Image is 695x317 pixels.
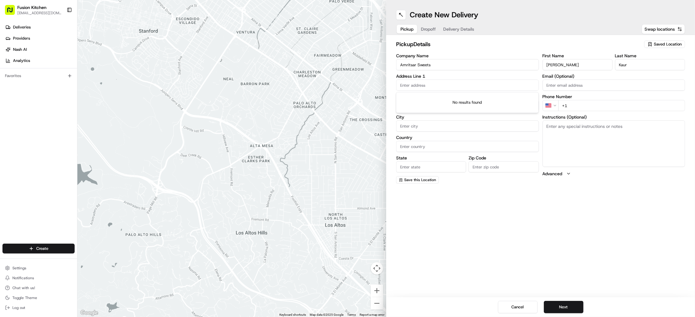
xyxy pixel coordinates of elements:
button: Notifications [2,274,75,282]
a: Analytics [2,56,77,66]
a: Report a map error [360,313,384,316]
button: See all [96,80,113,87]
button: [EMAIL_ADDRESS][DOMAIN_NAME] [17,11,62,15]
span: Map data ©2025 Google [310,313,343,316]
label: Address Line 1 [396,74,539,78]
a: Deliveries [2,22,77,32]
img: Joana Marie Avellanoza [6,90,16,100]
input: Enter company name [396,59,539,70]
div: 💻 [52,139,57,144]
button: Create [2,244,75,254]
button: Zoom in [371,284,383,297]
label: State [396,156,466,160]
span: Delivery Details [443,26,474,32]
span: Log out [12,305,25,310]
span: Providers [13,36,30,41]
a: Open this area in Google Maps (opens a new window) [79,309,99,317]
a: 📗Knowledge Base [4,136,50,147]
span: Dropoff [421,26,436,32]
input: Enter city [396,120,539,132]
button: Start new chat [105,61,113,69]
img: 1727276513143-84d647e1-66c0-4f92-a045-3c9f9f5dfd92 [13,59,24,71]
span: [DATE] [55,113,68,118]
span: Pylon [62,154,75,158]
input: Enter country [396,141,539,152]
div: No results found [396,92,539,113]
button: Fusion Kitchen [17,4,46,11]
a: Providers [2,33,77,43]
span: Swap locations [645,26,675,32]
input: Enter address [396,80,539,91]
label: Phone Number [543,94,685,99]
label: City [396,115,539,119]
span: Saved Location [654,41,682,47]
button: Swap locations [642,24,685,34]
div: We're available if you need us! [28,66,85,71]
img: Grace Nketiah [6,107,16,117]
span: Save this Location [404,177,436,182]
a: Terms (opens in new tab) [347,313,356,316]
button: Fusion Kitchen[EMAIL_ADDRESS][DOMAIN_NAME] [2,2,64,17]
span: Pickup [400,26,413,32]
input: Enter state [396,161,466,172]
label: First Name [543,54,613,58]
label: Instructions (Optional) [543,115,685,119]
span: Deliveries [13,24,31,30]
button: Settings [2,264,75,272]
label: Email (Optional) [543,74,685,78]
h2: pickup Details [396,40,640,49]
input: Enter last name [615,59,685,70]
button: Cancel [498,301,538,313]
div: Past conversations [6,81,42,86]
label: Country [396,135,539,140]
span: Analytics [13,58,30,63]
img: Google [79,309,99,317]
div: Start new chat [28,59,102,66]
label: Company Name [396,54,539,58]
span: Create [36,246,48,251]
label: Advanced [543,171,562,177]
span: • [83,96,85,101]
button: Advanced [543,171,685,177]
div: Suggestions [396,92,539,113]
button: Chat with us! [2,284,75,292]
label: Zip Code [469,156,539,160]
input: Enter email address [543,80,685,91]
div: Favorites [2,71,75,81]
span: Settings [12,266,26,271]
img: 1736555255976-a54dd68f-1ca7-489b-9aae-adbdc363a1c4 [12,97,17,102]
span: [DATE] [87,96,99,101]
button: Next [544,301,584,313]
button: Zoom out [371,297,383,310]
button: Save this Location [396,176,439,184]
label: Last Name [615,54,685,58]
span: Knowledge Base [12,139,47,145]
span: Notifications [12,276,34,280]
input: Enter zip code [469,161,539,172]
input: Clear [16,40,102,47]
div: 📗 [6,139,11,144]
input: Enter first name [543,59,613,70]
button: Keyboard shortcuts [279,313,306,317]
span: • [51,113,54,118]
img: Nash [6,7,19,19]
img: 1736555255976-a54dd68f-1ca7-489b-9aae-adbdc363a1c4 [12,113,17,118]
button: Toggle Theme [2,293,75,302]
button: Saved Location [644,40,685,49]
span: Nash AI [13,47,27,52]
button: Log out [2,303,75,312]
a: 💻API Documentation [50,136,102,147]
span: Chat with us! [12,285,35,290]
input: Enter phone number [558,100,685,111]
img: 1736555255976-a54dd68f-1ca7-489b-9aae-adbdc363a1c4 [6,59,17,71]
button: Map camera controls [371,262,383,275]
p: Welcome 👋 [6,25,113,35]
span: Toggle Theme [12,295,37,300]
a: Powered byPylon [44,154,75,158]
h1: Create New Delivery [410,10,478,20]
span: [PERSON_NAME] [19,113,50,118]
span: [PERSON_NAME] [PERSON_NAME] [19,96,82,101]
span: API Documentation [59,139,99,145]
